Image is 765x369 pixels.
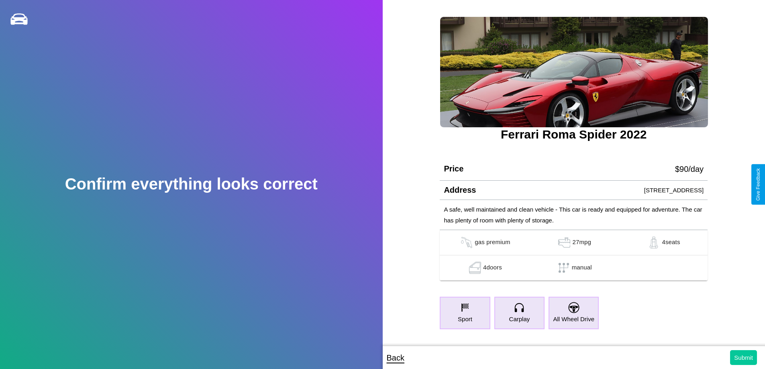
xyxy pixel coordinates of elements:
[572,262,592,274] p: manual
[444,186,476,195] h4: Address
[509,314,530,324] p: Carplay
[440,128,708,141] h3: Ferrari Roma Spider 2022
[387,351,404,365] p: Back
[646,236,662,249] img: gas
[475,236,510,249] p: gas premium
[572,236,591,249] p: 27 mpg
[467,262,483,274] img: gas
[440,230,708,281] table: simple table
[483,262,502,274] p: 4 doors
[675,162,704,176] p: $ 90 /day
[556,236,572,249] img: gas
[553,314,594,324] p: All Wheel Drive
[662,236,680,249] p: 4 seats
[444,204,704,226] p: A safe, well maintained and clean vehicle - This car is ready and equipped for adventure. The car...
[644,185,704,196] p: [STREET_ADDRESS]
[65,175,318,193] h2: Confirm everything looks correct
[444,164,463,173] h4: Price
[459,236,475,249] img: gas
[730,350,757,365] button: Submit
[755,168,761,201] div: Give Feedback
[458,314,472,324] p: Sport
